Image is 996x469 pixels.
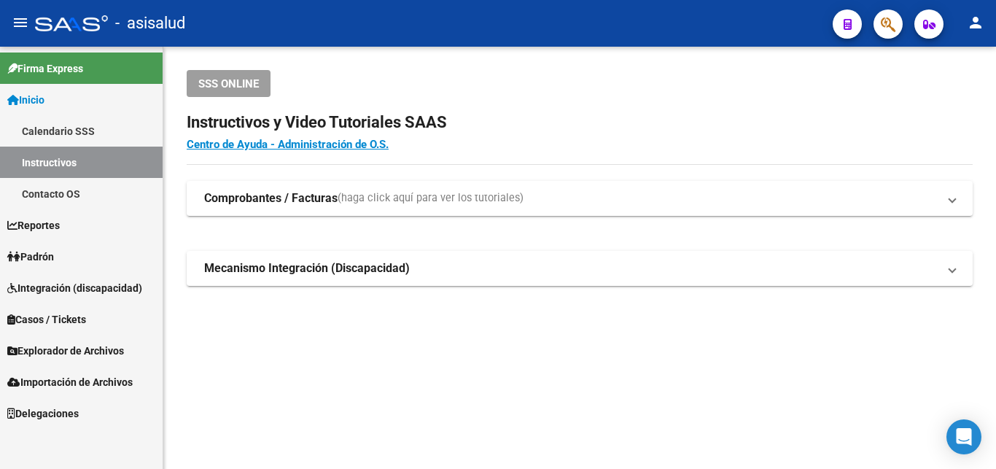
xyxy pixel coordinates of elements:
[7,280,142,296] span: Integración (discapacidad)
[7,343,124,359] span: Explorador de Archivos
[7,61,83,77] span: Firma Express
[204,190,338,206] strong: Comprobantes / Facturas
[187,109,973,136] h2: Instructivos y Video Tutoriales SAAS
[187,70,271,97] button: SSS ONLINE
[187,181,973,216] mat-expansion-panel-header: Comprobantes / Facturas(haga click aquí para ver los tutoriales)
[7,217,60,233] span: Reportes
[338,190,524,206] span: (haga click aquí para ver los tutoriales)
[115,7,185,39] span: - asisalud
[7,406,79,422] span: Delegaciones
[204,260,410,276] strong: Mecanismo Integración (Discapacidad)
[7,374,133,390] span: Importación de Archivos
[7,92,44,108] span: Inicio
[187,251,973,286] mat-expansion-panel-header: Mecanismo Integración (Discapacidad)
[967,14,984,31] mat-icon: person
[12,14,29,31] mat-icon: menu
[187,138,389,151] a: Centro de Ayuda - Administración de O.S.
[7,311,86,327] span: Casos / Tickets
[7,249,54,265] span: Padrón
[198,77,259,90] span: SSS ONLINE
[946,419,981,454] div: Open Intercom Messenger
